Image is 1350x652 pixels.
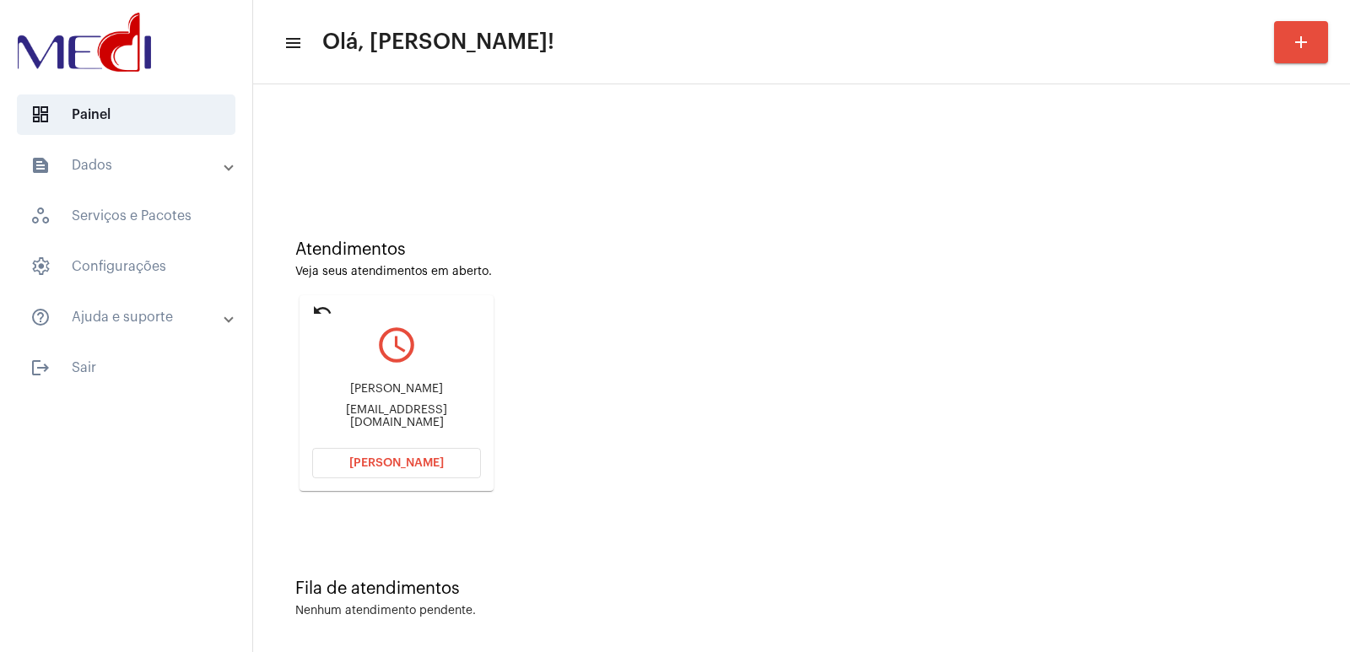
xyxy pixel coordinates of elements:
div: Fila de atendimentos [295,579,1308,598]
span: Sair [17,348,235,388]
div: Atendimentos [295,240,1308,259]
button: [PERSON_NAME] [312,448,481,478]
mat-panel-title: Ajuda e suporte [30,307,225,327]
div: Nenhum atendimento pendente. [295,605,476,617]
mat-icon: sidenav icon [30,307,51,327]
span: sidenav icon [30,256,51,277]
mat-icon: sidenav icon [30,155,51,175]
mat-expansion-panel-header: sidenav iconDados [10,145,252,186]
span: sidenav icon [30,206,51,226]
div: Veja seus atendimentos em aberto. [295,266,1308,278]
mat-icon: undo [312,300,332,321]
mat-icon: add [1291,32,1311,52]
mat-icon: query_builder [312,324,481,366]
span: Painel [17,94,235,135]
mat-panel-title: Dados [30,155,225,175]
mat-icon: sidenav icon [283,33,300,53]
div: [EMAIL_ADDRESS][DOMAIN_NAME] [312,404,481,429]
span: Configurações [17,246,235,287]
mat-icon: sidenav icon [30,358,51,378]
span: [PERSON_NAME] [349,457,444,469]
span: Serviços e Pacotes [17,196,235,236]
img: d3a1b5fa-500b-b90f-5a1c-719c20e9830b.png [13,8,155,76]
div: [PERSON_NAME] [312,383,481,396]
mat-expansion-panel-header: sidenav iconAjuda e suporte [10,297,252,337]
span: Olá, [PERSON_NAME]! [322,29,554,56]
span: sidenav icon [30,105,51,125]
